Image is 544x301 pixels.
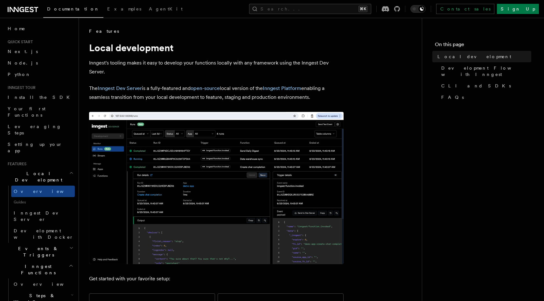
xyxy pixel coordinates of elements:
[5,121,75,139] a: Leveraging Steps
[14,282,79,287] span: Overview
[47,6,100,11] span: Documentation
[14,210,68,222] span: Inngest Dev Server
[43,2,103,18] a: Documentation
[5,46,75,57] a: Next.js
[8,49,38,54] span: Next.js
[8,106,45,118] span: Your first Functions
[439,92,531,103] a: FAQs
[435,41,531,51] h4: On this page
[5,57,75,69] a: Node.js
[145,2,186,17] a: AgentKit
[5,23,75,34] a: Home
[359,6,367,12] kbd: ⌘K
[410,5,426,13] button: Toggle dark mode
[89,42,344,53] h1: Local development
[149,6,183,11] span: AgentKit
[5,85,36,90] span: Inngest tour
[103,2,145,17] a: Examples
[5,168,75,186] button: Local Development
[191,85,220,91] a: open-source
[497,4,539,14] a: Sign Up
[5,263,69,276] span: Inngest Functions
[435,51,531,62] a: Local development
[439,80,531,92] a: CLI and SDKs
[11,225,75,243] a: Development with Docker
[5,243,75,261] button: Events & Triggers
[439,62,531,80] a: Development Flow with Inngest
[441,94,464,100] span: FAQs
[5,186,75,243] div: Local Development
[5,161,26,167] span: Features
[5,170,69,183] span: Local Development
[8,95,73,100] span: Install the SDK
[8,124,61,135] span: Leveraging Steps
[8,142,62,153] span: Setting up your app
[89,84,344,102] p: The is a fully-featured and local version of the enabling a seamless transition from your local d...
[11,186,75,197] a: Overview
[5,261,75,278] button: Inngest Functions
[8,25,25,32] span: Home
[14,228,73,240] span: Development with Docker
[436,4,494,14] a: Contact sales
[107,6,141,11] span: Examples
[89,28,119,34] span: Features
[5,139,75,156] a: Setting up your app
[14,189,79,194] span: Overview
[11,207,75,225] a: Inngest Dev Server
[98,85,142,91] a: Inngest Dev Server
[5,92,75,103] a: Install the SDK
[441,65,531,78] span: Development Flow with Inngest
[8,72,31,77] span: Python
[89,58,344,76] p: Inngest's tooling makes it easy to develop your functions locally with any framework using the In...
[5,245,69,258] span: Events & Triggers
[11,197,75,207] span: Guides
[89,112,344,264] img: The Inngest Dev Server on the Functions page
[5,103,75,121] a: Your first Functions
[5,69,75,80] a: Python
[437,53,511,60] span: Local development
[441,83,511,89] span: CLI and SDKs
[249,4,371,14] button: Search...⌘K
[8,60,38,65] span: Node.js
[11,278,75,290] a: Overview
[263,85,301,91] a: Inngest Platform
[5,39,33,44] span: Quick start
[89,274,344,283] p: Get started with your favorite setup:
